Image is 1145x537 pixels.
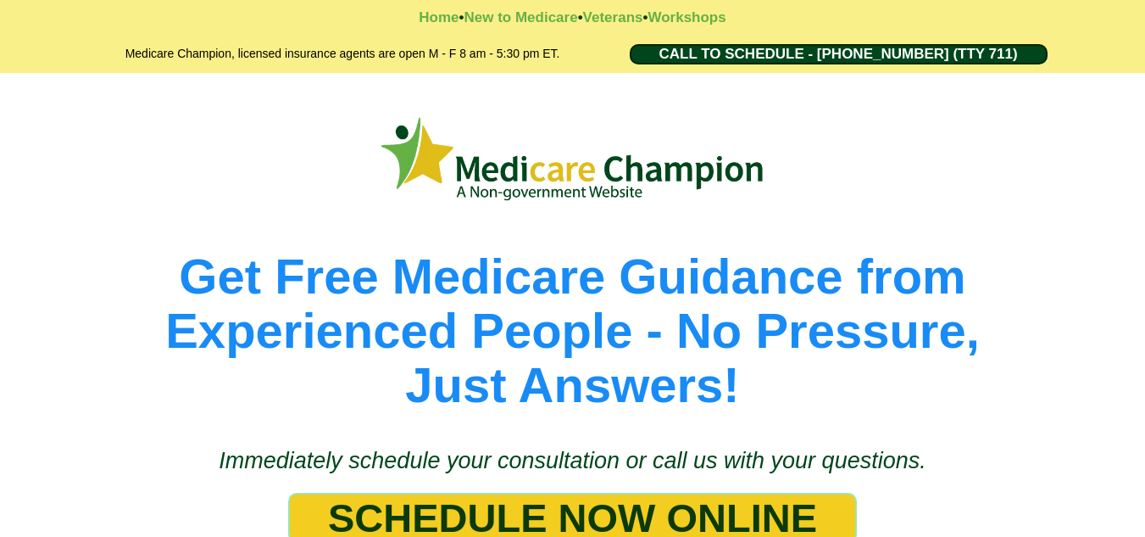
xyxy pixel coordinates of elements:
a: Veterans [583,9,643,25]
span: Immediately schedule your consultation or call us with your questions. [219,448,925,473]
span: Just Answers! [405,357,739,412]
strong: • [578,9,583,25]
a: New to Medicare [464,9,577,25]
strong: • [642,9,648,25]
strong: • [459,9,464,25]
a: Workshops [648,9,725,25]
a: Home [419,9,459,25]
span: Get Free Medicare Guidance from Experienced People - No Pressure, [165,249,980,358]
span: CALL TO SCHEDULE - [PHONE_NUMBER] (TTY 711) [659,46,1017,63]
h2: Medicare Champion, licensed insurance agents are open M - F 8 am - 5:30 pm ET. [81,44,604,64]
a: CALL TO SCHEDULE - 1-888-344-8881 (TTY 711) [630,44,1048,64]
